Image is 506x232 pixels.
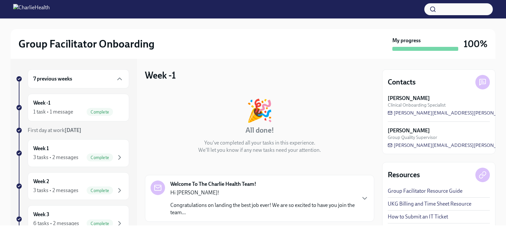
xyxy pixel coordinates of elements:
[392,37,421,44] strong: My progress
[388,134,437,141] span: Group Quality Supervisor
[18,37,155,50] h2: Group Facilitator Onboarding
[464,38,488,50] h3: 100%
[388,127,430,134] strong: [PERSON_NAME]
[87,221,113,226] span: Complete
[170,189,355,196] p: Hi [PERSON_NAME]!
[16,94,129,121] a: Week -11 task • 1 messageComplete
[65,127,81,133] strong: [DATE]
[33,99,50,107] h6: Week -1
[33,220,79,227] div: 6 tasks • 2 messages
[388,77,416,87] h4: Contacts
[33,178,49,185] h6: Week 2
[28,127,81,133] span: First day at work
[16,127,129,134] a: First day at work[DATE]
[388,170,420,180] h4: Resources
[33,108,73,116] div: 1 task • 1 message
[33,75,72,83] h6: 7 previous weeks
[198,147,321,154] p: We'll let you know if any new tasks need your attention.
[145,69,176,81] h3: Week -1
[16,139,129,167] a: Week 13 tasks • 2 messagesComplete
[87,110,113,115] span: Complete
[388,95,430,102] strong: [PERSON_NAME]
[245,125,274,135] h4: All done!
[87,188,113,193] span: Complete
[33,211,49,218] h6: Week 3
[33,187,78,194] div: 3 tasks • 2 messages
[87,155,113,160] span: Complete
[246,100,273,121] div: 🎉
[33,154,78,161] div: 3 tasks • 2 messages
[388,213,448,220] a: How to Submit an IT Ticket
[388,187,463,195] a: Group Facilitator Resource Guide
[33,145,49,152] h6: Week 1
[170,181,256,188] strong: Welcome To The Charlie Health Team!
[388,102,446,108] span: Clinical Onboarding Specialist
[204,139,315,147] p: You've completed all your tasks in this experience.
[13,4,50,15] img: CharlieHealth
[388,200,471,208] a: UKG Billing and Time Sheet Resource
[16,172,129,200] a: Week 23 tasks • 2 messagesComplete
[170,202,355,216] p: Congratulations on landing the best job ever! We are so excited to have you join the team...
[28,69,129,88] div: 7 previous weeks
